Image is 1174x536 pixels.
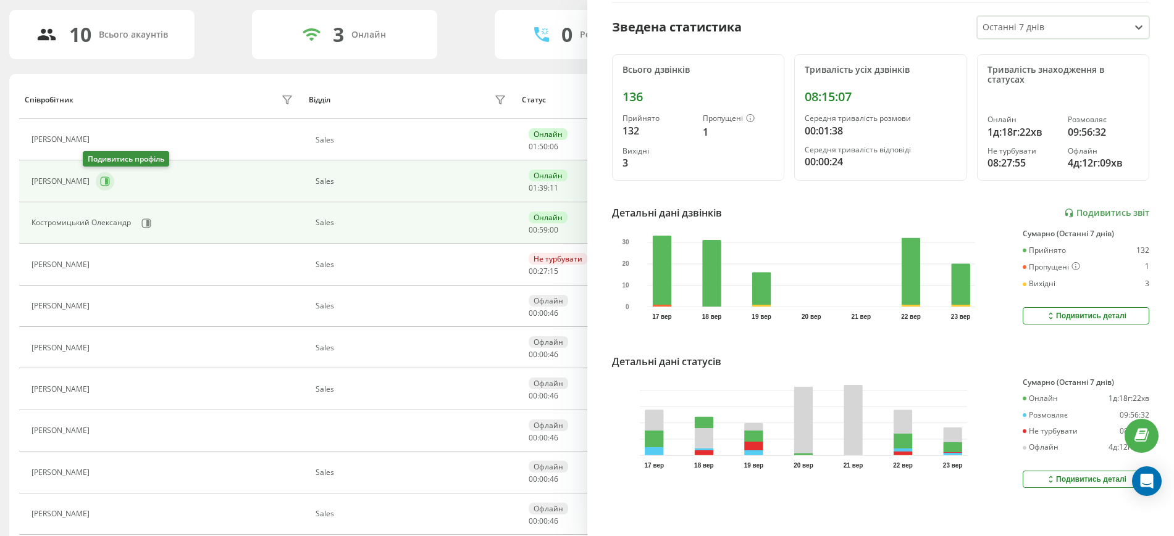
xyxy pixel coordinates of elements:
[316,509,509,518] div: Sales
[539,516,548,526] span: 00
[539,225,548,235] span: 59
[1023,471,1149,488] button: Подивитись деталі
[550,390,558,401] span: 46
[893,462,913,469] text: 22 вер
[539,349,548,360] span: 00
[316,218,509,227] div: Sales
[529,349,537,360] span: 00
[31,509,93,518] div: [PERSON_NAME]
[550,308,558,318] span: 46
[529,183,537,193] span: 01
[1046,311,1126,321] div: Подивитись деталі
[805,89,957,104] div: 08:15:07
[539,432,548,443] span: 00
[950,313,970,320] text: 23 вер
[1132,466,1162,496] div: Open Intercom Messenger
[805,114,957,123] div: Середня тривалість розмови
[529,377,568,389] div: Офлайн
[351,30,386,40] div: Онлайн
[1120,411,1149,419] div: 09:56:32
[539,308,548,318] span: 00
[529,336,568,348] div: Офлайн
[83,151,169,167] div: Подивитись профіль
[901,313,921,320] text: 22 вер
[612,205,722,220] div: Детальні дані дзвінків
[550,225,558,235] span: 00
[529,267,558,276] div: : :
[550,266,558,276] span: 15
[31,177,93,186] div: [PERSON_NAME]
[1023,411,1068,419] div: Розмовляє
[987,115,1059,124] div: Онлайн
[31,468,93,477] div: [PERSON_NAME]
[1023,378,1149,387] div: Сумарно (Останні 7 днів)
[623,65,774,75] div: Всього дзвінків
[1064,208,1149,218] a: Подивитись звіт
[1145,262,1149,272] div: 1
[316,385,509,394] div: Sales
[794,462,813,469] text: 20 вер
[31,426,93,435] div: [PERSON_NAME]
[25,96,73,104] div: Співробітник
[529,517,558,526] div: : :
[31,135,93,144] div: [PERSON_NAME]
[987,125,1059,139] div: 1д:18г:22хв
[1109,394,1149,403] div: 1д:18г:22хв
[623,114,694,123] div: Прийнято
[844,462,863,469] text: 21 вер
[316,136,509,144] div: Sales
[1068,115,1139,124] div: Розмовляє
[529,295,568,307] div: Офлайн
[612,18,742,36] div: Зведена статистика
[622,260,629,267] text: 20
[316,260,509,269] div: Sales
[529,461,568,472] div: Офлайн
[652,313,672,320] text: 17 вер
[316,468,509,477] div: Sales
[1120,427,1149,435] div: 08:27:55
[333,23,344,46] div: 3
[529,516,537,526] span: 00
[522,96,546,104] div: Статус
[529,141,537,152] span: 01
[99,30,168,40] div: Всього акаунтів
[703,114,774,124] div: Пропущені
[1023,427,1078,435] div: Не турбувати
[1023,279,1055,288] div: Вихідні
[1068,125,1139,139] div: 09:56:32
[703,125,774,139] div: 1
[529,390,537,401] span: 00
[529,475,558,484] div: : :
[529,266,537,276] span: 00
[1068,155,1139,170] div: 4д:12г:09хв
[623,123,694,138] div: 132
[31,260,93,269] div: [PERSON_NAME]
[1109,443,1149,451] div: 4д:12г:09хв
[31,385,93,394] div: [PERSON_NAME]
[744,462,763,469] text: 19 вер
[31,344,93,352] div: [PERSON_NAME]
[623,89,774,104] div: 136
[1145,279,1149,288] div: 3
[316,344,509,352] div: Sales
[805,146,957,154] div: Середня тривалість відповіді
[1023,394,1058,403] div: Онлайн
[529,308,537,318] span: 00
[987,155,1059,170] div: 08:27:55
[529,142,558,151] div: : :
[625,303,629,310] text: 0
[550,349,558,360] span: 46
[539,183,548,193] span: 39
[1023,443,1059,451] div: Офлайн
[802,313,821,320] text: 20 вер
[1023,307,1149,324] button: Подивитись деталі
[529,309,558,318] div: : :
[529,184,558,192] div: : :
[316,302,509,310] div: Sales
[550,432,558,443] span: 46
[943,462,963,469] text: 23 вер
[550,183,558,193] span: 11
[529,225,537,235] span: 00
[561,23,572,46] div: 0
[31,302,93,310] div: [PERSON_NAME]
